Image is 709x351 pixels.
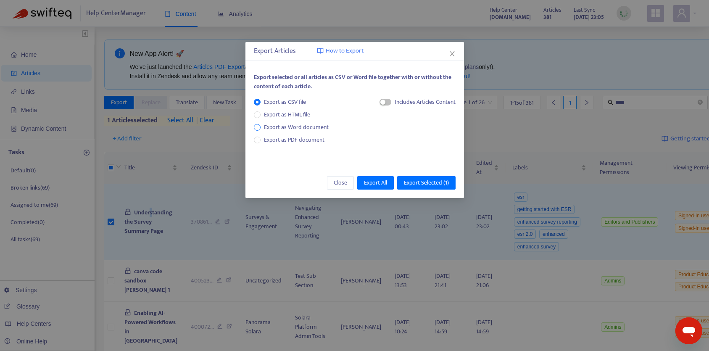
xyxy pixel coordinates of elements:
[449,50,456,57] span: close
[317,48,324,54] img: image-link
[254,46,456,56] div: Export Articles
[317,46,364,56] a: How to Export
[261,98,309,107] span: Export as CSV file
[397,176,456,190] button: Export Selected (1)
[395,98,456,107] div: Includes Articles Content
[261,110,314,119] span: Export as HTML file
[261,123,332,132] span: Export as Word document
[326,46,364,56] span: How to Export
[357,176,394,190] button: Export All
[334,178,347,187] span: Close
[404,178,449,187] span: Export Selected ( 1 )
[675,317,702,344] iframe: Button to launch messaging window
[448,49,457,58] button: Close
[254,72,451,91] span: Export selected or all articles as CSV or Word file together with or without the content of each ...
[364,178,387,187] span: Export All
[264,135,324,145] span: Export as PDF document
[327,176,354,190] button: Close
